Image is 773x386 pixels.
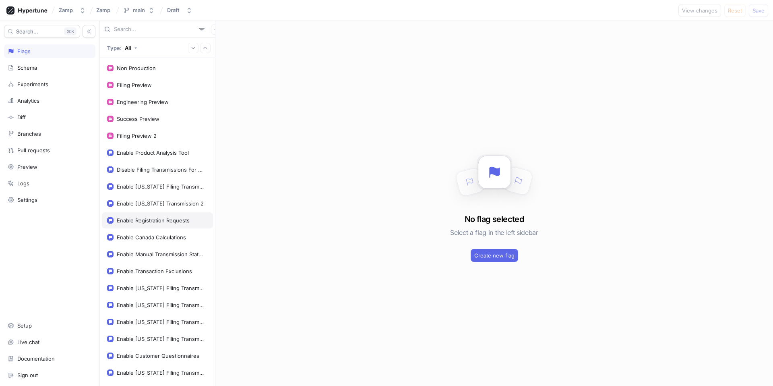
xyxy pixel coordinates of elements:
button: Expand all [188,43,198,53]
button: Search...K [4,25,80,38]
div: Documentation [17,355,55,362]
button: View changes [678,4,721,17]
div: Setup [17,322,32,329]
div: Enable [US_STATE] Transmission 2 [117,200,204,207]
div: Non Production [117,65,156,71]
button: Type: All [104,41,140,55]
h5: Select a flag in the left sidebar [450,225,538,240]
div: Enable Registration Requests [117,217,190,224]
div: Diff [17,114,26,120]
div: main [133,7,145,14]
span: Create new flag [474,253,515,258]
button: Reset [724,4,746,17]
h3: No flag selected [465,213,524,225]
div: Engineering Preview [117,99,169,105]
button: Create new flag [471,249,518,262]
div: Enable [US_STATE] Filing Transmission [117,183,205,190]
div: Sign out [17,372,38,378]
div: Logs [17,180,29,187]
div: Schema [17,64,37,71]
div: Pull requests [17,147,50,154]
div: Enable [US_STATE] Filing Transmission [117,302,205,308]
button: Save [749,4,768,17]
div: K [64,27,76,35]
div: Disable Filing Transmissions For Failed Validations [117,166,205,173]
div: Experiments [17,81,48,87]
div: Live chat [17,339,39,345]
button: Collapse all [200,43,211,53]
button: Draft [164,4,196,17]
span: Zamp [96,7,110,13]
div: Enable [US_STATE] Filing Transmission [117,369,205,376]
div: Enable Customer Questionnaires [117,353,199,359]
div: Branches [17,131,41,137]
div: Filing Preview 2 [117,133,157,139]
div: Analytics [17,98,39,104]
div: Flags [17,48,31,54]
span: Reset [728,8,742,13]
div: Zamp [59,7,73,14]
span: Search... [16,29,38,34]
div: All [125,45,131,51]
button: main [120,4,158,17]
div: Draft [167,7,180,14]
div: Success Preview [117,116,159,122]
input: Search... [114,25,196,33]
p: Type: [107,45,122,51]
div: Enable Transaction Exclusions [117,268,192,274]
div: Enable [US_STATE] Filing Transmission [117,336,205,342]
a: Documentation [4,352,95,365]
div: Settings [17,197,37,203]
div: Enable Manual Transmission Status Update [117,251,205,257]
div: Enable [US_STATE] Filing Transmission [117,319,205,325]
button: Zamp [56,4,89,17]
span: View changes [682,8,717,13]
div: Filing Preview [117,82,152,88]
div: Enable Canada Calculations [117,234,186,241]
div: Enable Product Analysis Tool [117,149,189,156]
span: Save [752,8,765,13]
div: Preview [17,164,37,170]
div: Enable [US_STATE] Filing Transmission [117,285,205,291]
